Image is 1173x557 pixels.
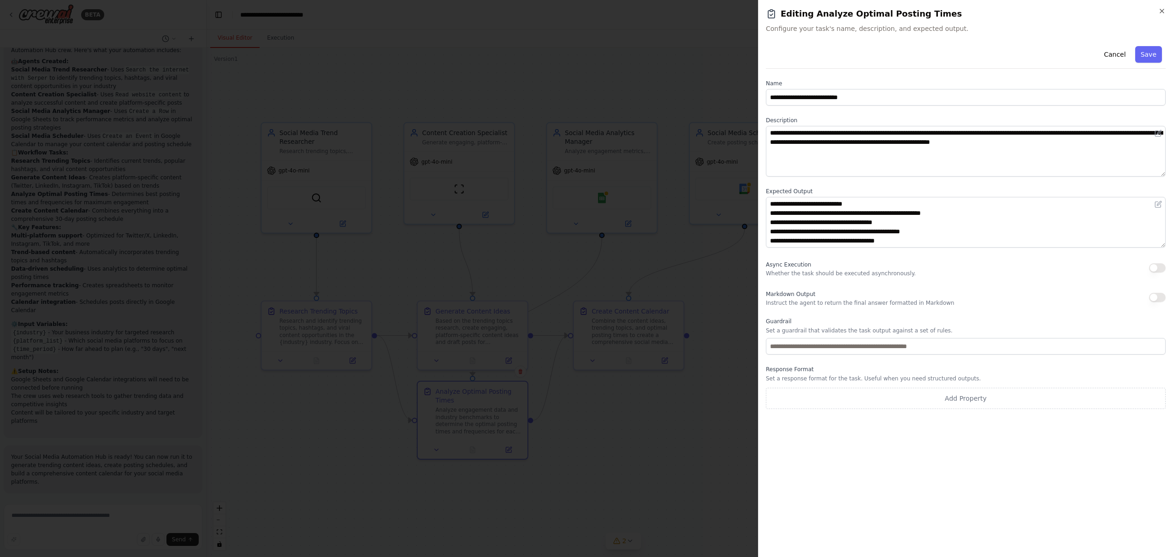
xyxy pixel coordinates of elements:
label: Expected Output [766,188,1166,195]
p: Set a response format for the task. Useful when you need structured outputs. [766,375,1166,382]
button: Open in editor [1153,128,1164,139]
button: Open in editor [1153,199,1164,210]
h2: Editing Analyze Optimal Posting Times [766,7,1166,20]
label: Description [766,117,1166,124]
span: Async Execution [766,261,811,268]
span: Configure your task's name, description, and expected output. [766,24,1166,33]
button: Cancel [1098,46,1131,63]
span: Markdown Output [766,291,815,297]
button: Save [1135,46,1162,63]
label: Response Format [766,366,1166,373]
label: Name [766,80,1166,87]
button: Add Property [766,388,1166,409]
p: Set a guardrail that validates the task output against a set of rules. [766,327,1166,334]
p: Whether the task should be executed asynchronously. [766,270,916,277]
label: Guardrail [766,318,1166,325]
p: Instruct the agent to return the final answer formatted in Markdown [766,299,954,307]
